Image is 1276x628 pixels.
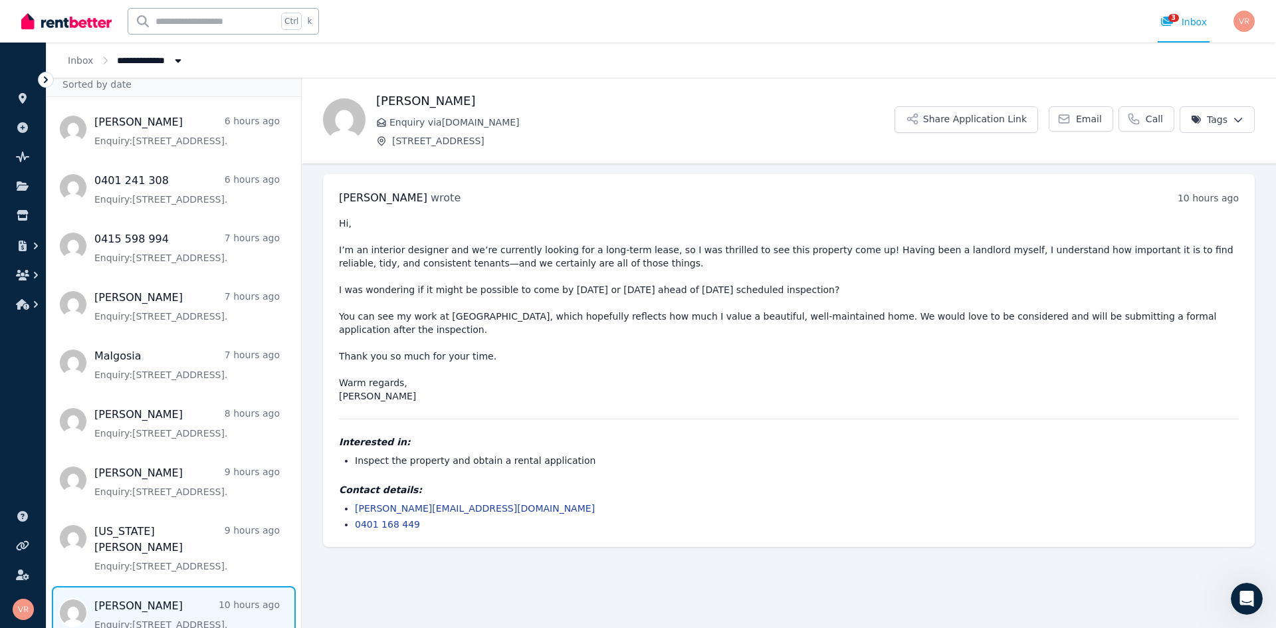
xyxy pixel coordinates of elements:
[281,13,302,30] span: Ctrl
[94,465,280,498] a: [PERSON_NAME]9 hours agoEnquiry:[STREET_ADDRESS].
[1178,193,1239,203] time: 10 hours ago
[323,98,366,141] img: Mariah Burton
[31,239,207,250] b: Scroll down to the photos section
[24,351,35,362] a: Source reference 5594020:
[431,191,461,204] span: wrote
[1146,112,1163,126] span: Call
[392,134,895,148] span: [STREET_ADDRESS]
[13,599,34,620] img: Veronica Riding
[339,191,427,204] span: [PERSON_NAME]
[307,16,312,27] span: k
[1180,106,1255,133] button: Tags
[339,217,1239,403] pre: Hi, I’m an interior designer and we’re currently looking for a long-term lease, so I was thrilled...
[355,454,1239,467] li: Inspect the property and obtain a rental application
[94,114,280,148] a: [PERSON_NAME]6 hours agoEnquiry:[STREET_ADDRESS].
[9,5,34,31] button: go back
[233,5,257,29] div: Close
[47,72,301,97] div: Sorted by date
[64,13,175,23] h1: The RentBetter Team
[1076,112,1102,126] span: Email
[11,109,255,369] div: The RentBetter Team says…
[94,290,280,323] a: [PERSON_NAME]7 hours agoEnquiry:[STREET_ADDRESS].
[31,295,103,306] b: Click 'Update'
[21,117,245,156] div: To remove a photo from your ad, you'll need to go to the 'Edit Ad' page where you can manage your...
[94,231,280,264] a: 0415 598 9947 hours agoEnquiry:[STREET_ADDRESS].
[21,163,245,176] div: Here's how:
[21,401,144,409] div: The RentBetter Team • 3h ago
[63,435,74,446] button: Upload attachment
[389,116,895,129] span: Enquiry via [DOMAIN_NAME]
[1231,583,1263,615] iframe: Intercom live chat
[31,266,245,291] li: (you can also drag photos to reorder them if needed)
[38,7,59,29] img: Profile image for The RentBetter Team
[94,173,280,206] a: 0401 241 3086 hours agoEnquiry:[STREET_ADDRESS].
[355,519,420,530] a: 0401 168 449
[31,211,103,222] b: Click 'Edit Ad'
[11,369,113,399] div: Was that helpful?The RentBetter Team • 3h ago
[31,239,245,263] li: where you can manage your images
[1118,106,1174,132] a: Call
[31,294,245,319] li: at the bottom and wait for the green tick to confirm it's saved
[339,483,1239,496] h4: Contact details:
[11,109,255,368] div: To remove a photo from your ad, you'll need to go to the 'Edit Ad' page where you can manage your...
[84,435,95,446] button: Start recording
[11,407,255,430] textarea: Message…
[208,5,233,31] button: Home
[228,430,249,451] button: Send a message…
[21,11,112,31] img: RentBetter
[21,377,102,391] div: Was that helpful?
[31,211,245,235] li: on the property you want to modify
[376,92,895,110] h1: [PERSON_NAME]
[1191,113,1227,126] span: Tags
[31,182,245,207] li: to your account and go to the 'Properties' page
[31,267,183,278] b: Remove the unwanted photo
[21,326,245,360] div: Your changes will be reviewed by our team and updated on the property sites within 2-4 hours.
[11,369,255,428] div: The RentBetter Team says…
[1168,14,1179,22] span: 3
[1160,15,1207,29] div: Inbox
[21,435,31,446] button: Emoji picker
[47,43,206,78] nav: Breadcrumb
[42,435,53,446] button: Gif picker
[21,39,207,78] div: Please make sure to click the options to 'get more help' if we haven't answered your question.
[94,407,280,440] a: [PERSON_NAME]8 hours agoEnquiry:[STREET_ADDRESS].
[31,183,63,193] b: Log in
[895,106,1038,133] button: Share Application Link
[11,31,255,87] div: The RentBetter Team says…
[94,524,280,573] a: [US_STATE][PERSON_NAME]9 hours agoEnquiry:[STREET_ADDRESS].
[355,503,595,514] a: [PERSON_NAME][EMAIL_ADDRESS][DOMAIN_NAME]
[11,31,218,86] div: Please make sure to click the options to 'get more help' if we haven't answered your question.
[1233,11,1255,32] img: Veronica Riding
[94,348,280,381] a: Malgosia7 hours agoEnquiry:[STREET_ADDRESS].
[339,435,1239,449] h4: Interested in:
[1049,106,1113,132] a: Email
[68,55,93,66] a: Inbox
